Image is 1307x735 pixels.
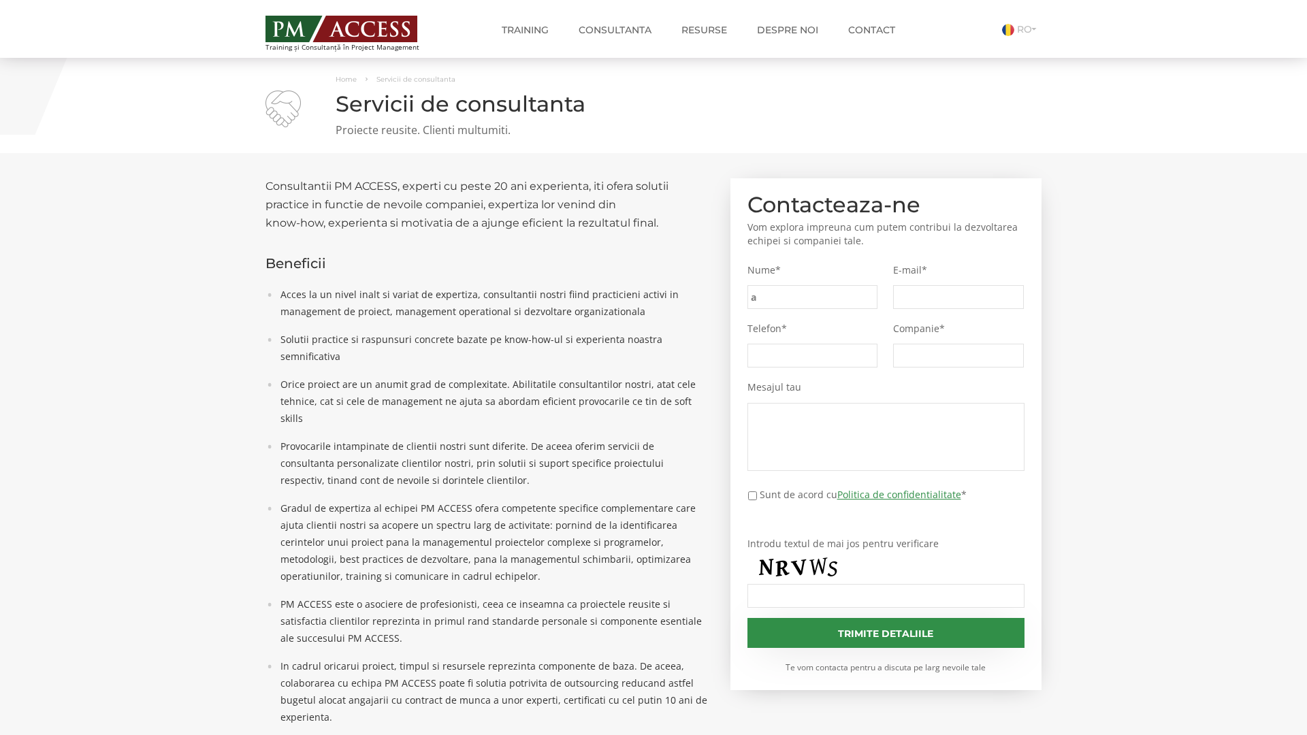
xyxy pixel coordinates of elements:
[274,376,710,427] li: Orice proiect are un anumit grad de complexitate. Abilitatile consultantilor nostri, atat cele te...
[265,44,445,51] span: Training și Consultanță în Project Management
[747,381,1025,393] label: Mesajul tau
[274,500,710,585] li: Gradul de expertiza al echipei PM ACCESS ofera competente specifice complementare care ajuta clie...
[760,487,967,502] label: Sunt de acord cu *
[838,16,905,44] a: Contact
[274,438,710,489] li: Provocarile intampinate de clientii nostri sunt diferite. De aceea oferim servicii de consultanta...
[265,256,710,271] h3: Beneficii
[747,16,828,44] a: Despre noi
[1002,23,1042,35] a: RO
[893,264,1024,276] label: E-mail
[671,16,737,44] a: Resurse
[274,595,710,647] li: PM ACCESS este o asociere de profesionisti, ceea ce inseamna ca proiectele reusite si satisfactia...
[274,331,710,365] li: Solutii practice si raspunsuri concrete bazate pe know-how-ul si experienta noastra semnificativa
[747,661,1025,673] small: Te vom contacta pentru a discuta pe larg nevoile tale
[1002,24,1014,36] img: Romana
[837,488,961,501] a: Politica de confidentialitate
[747,220,1025,248] p: Vom explora impreuna cum putem contribui la dezvoltarea echipei si companiei tale.
[265,122,1042,138] p: Proiecte reusite. Clienti multumiti.
[274,286,710,320] li: Acces la un nivel inalt si variat de expertiza, consultantii nostri fiind practicieni activi in m...
[265,16,417,42] img: PM ACCESS - Echipa traineri si consultanti certificati PMP: Narciss Popescu, Mihai Olaru, Monica ...
[491,16,559,44] a: Training
[747,538,1025,550] label: Introdu textul de mai jos pentru verificare
[747,264,878,276] label: Nume
[747,195,1025,214] h2: Contacteaza-ne
[747,618,1025,648] input: Trimite detaliile
[265,91,301,127] img: Servicii de consultanta
[376,75,455,84] span: Servicii de consultanta
[893,323,1024,335] label: Companie
[265,92,1042,116] h1: Servicii de consultanta
[265,177,710,232] h2: Consultantii PM ACCESS, experti cu peste 20 ani experienta, iti ofera solutii practice in functie...
[568,16,662,44] a: Consultanta
[274,657,710,725] li: In cadrul oricarui proiect, timpul si resursele reprezinta componente de baza. De aceea, colabora...
[336,75,357,84] a: Home
[747,323,878,335] label: Telefon
[265,12,445,51] a: Training și Consultanță în Project Management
